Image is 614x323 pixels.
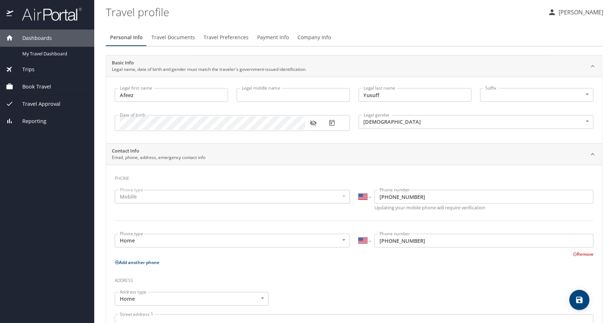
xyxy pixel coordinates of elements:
p: Updating your mobile phone will require verification [375,205,594,210]
span: Dashboards [13,34,52,42]
div: Contact InfoEmail, phone, address, emergency contact info [106,144,602,165]
button: Add another phone [115,259,159,265]
span: Travel Approval [13,100,60,108]
h3: Phone [115,170,593,183]
p: [PERSON_NAME] [556,8,603,17]
div: Mobile [115,190,350,204]
button: [PERSON_NAME] [545,6,606,19]
div: Profile [106,29,602,46]
button: Remove [573,251,593,257]
span: My Travel Dashboard [22,50,86,57]
div: [DEMOGRAPHIC_DATA] [359,115,594,129]
span: Payment Info [257,33,289,42]
img: airportal-logo.png [14,7,82,21]
div: Basic InfoLegal name, date of birth and gender must match the traveler's government-issued identi... [106,55,602,77]
p: Email, phone, address, emergency contact info [112,154,205,161]
span: Travel Documents [151,33,195,42]
h2: Basic Info [112,59,306,67]
span: Book Travel [13,83,51,91]
div: ​ [480,88,593,102]
button: save [569,290,590,310]
h1: Travel profile [106,1,542,23]
p: Legal name, date of birth and gender must match the traveler's government-issued identification. [112,66,306,73]
img: icon-airportal.png [6,7,14,21]
div: Home [115,234,350,247]
span: Personal Info [110,33,143,42]
div: Home [115,292,269,306]
h2: Contact Info [112,147,205,155]
span: Trips [13,65,35,73]
span: Company Info [297,33,331,42]
h3: Address [115,273,593,285]
span: Reporting [13,117,46,125]
span: Travel Preferences [204,33,249,42]
div: Basic InfoLegal name, date of birth and gender must match the traveler's government-issued identi... [106,77,602,143]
